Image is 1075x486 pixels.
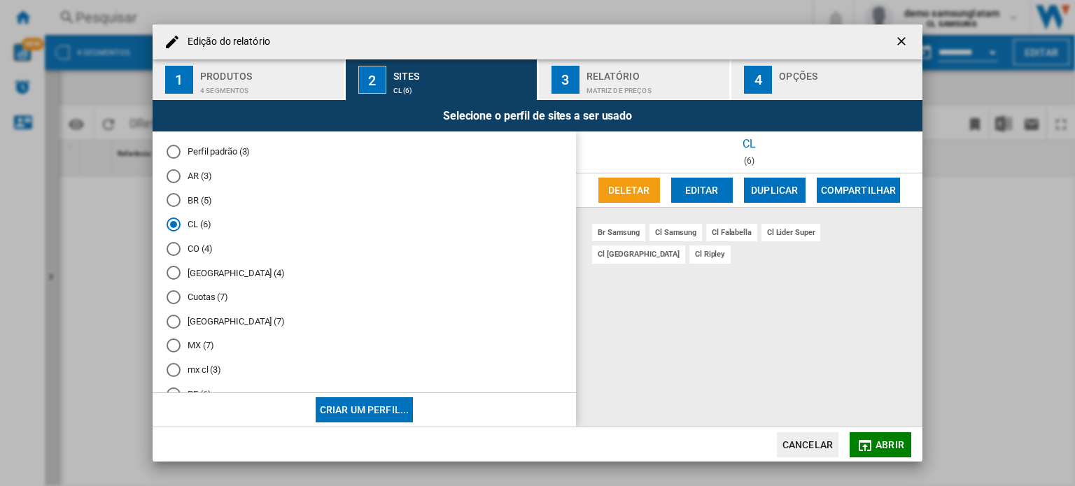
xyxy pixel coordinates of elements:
button: Cancelar [777,432,838,457]
button: Criar um perfil... [316,397,414,422]
md-radio-button: CO (4) [167,242,562,255]
div: Produtos [200,65,338,80]
button: Deletar [598,178,660,203]
button: Compartilhar [817,178,901,203]
md-radio-button: Mexico (7) [167,315,562,328]
div: cl [GEOGRAPHIC_DATA] [592,245,685,263]
div: br samsung [592,224,645,241]
button: Duplicar [744,178,806,203]
div: (6) [576,156,922,166]
div: 4 [744,66,772,94]
md-radio-button: Cuotas (7) [167,291,562,304]
ng-md-icon: getI18NText('BUTTONS.CLOSE_DIALOG') [894,34,911,51]
md-radio-button: PE (6) [167,387,562,401]
div: cl falabella [706,224,757,241]
md-radio-button: CL (6) [167,218,562,231]
md-radio-button: mx cl (3) [167,364,562,377]
h4: Edição do relatório [181,35,270,49]
div: cl ripley [689,245,731,263]
button: Editar [671,178,733,203]
div: 2 [358,66,386,94]
md-radio-button: AR (3) [167,169,562,183]
button: 3 Relatório Matriz de preços [539,59,731,100]
button: 1 Produtos 4 segmentos [153,59,345,100]
div: Sites [393,65,531,80]
button: 4 Opções [731,59,922,100]
md-radio-button: MX (7) [167,339,562,352]
div: 4 segmentos [200,80,338,94]
div: 3 [551,66,579,94]
div: CL (6) [393,80,531,94]
div: cl lider super [761,224,821,241]
button: Abrir [850,432,911,457]
div: Relatório [586,65,724,80]
div: Opções [779,65,917,80]
span: Abrir [876,439,904,450]
div: Matriz de preços [586,80,724,94]
button: getI18NText('BUTTONS.CLOSE_DIALOG') [889,28,917,56]
md-radio-button: BR (5) [167,194,562,207]
md-dialog: Edição do ... [153,24,922,462]
md-radio-button: Perfil padrão (3) [167,145,562,159]
div: CL [576,131,922,156]
div: 1 [165,66,193,94]
div: cl samsung [649,224,702,241]
button: 2 Sites CL (6) [346,59,538,100]
div: Selecione o perfil de sites a ser usado [153,100,922,131]
md-radio-button: Colombia (4) [167,266,562,280]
